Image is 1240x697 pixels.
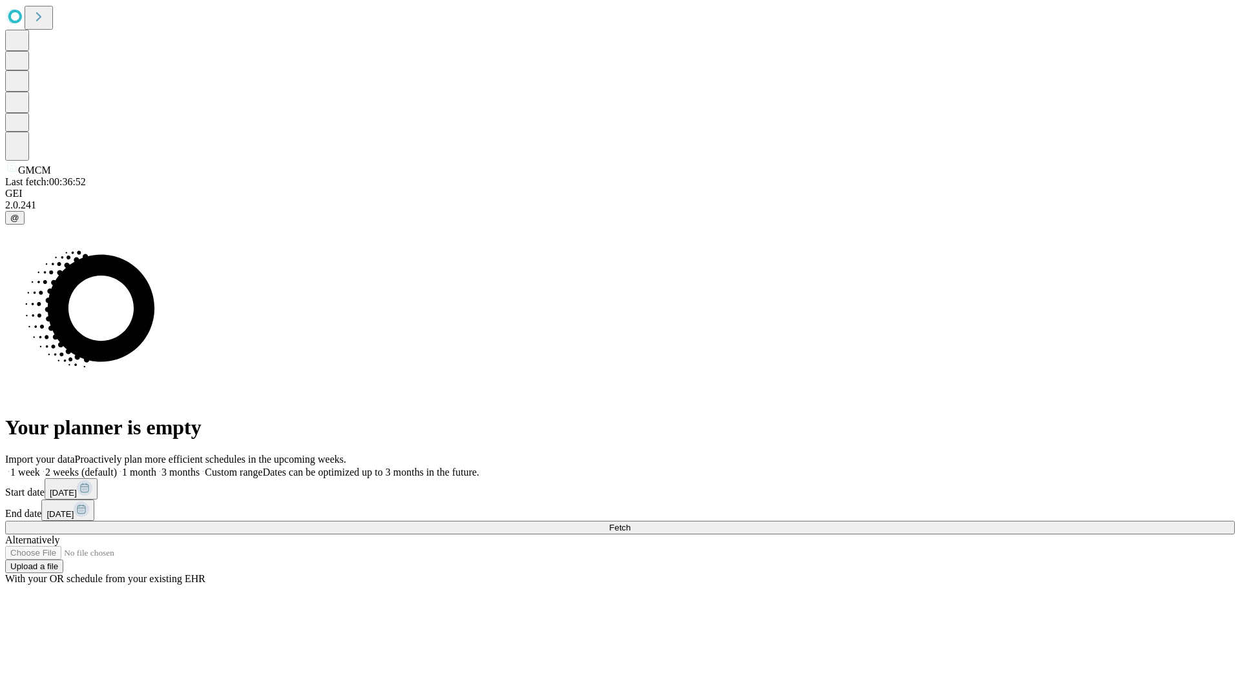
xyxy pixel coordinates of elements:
[5,500,1235,521] div: End date
[5,573,205,584] span: With your OR schedule from your existing EHR
[75,454,346,465] span: Proactively plan more efficient schedules in the upcoming weeks.
[45,478,98,500] button: [DATE]
[205,467,262,478] span: Custom range
[5,176,86,187] span: Last fetch: 00:36:52
[50,488,77,498] span: [DATE]
[5,534,59,545] span: Alternatively
[122,467,156,478] span: 1 month
[5,454,75,465] span: Import your data
[10,213,19,223] span: @
[609,523,630,532] span: Fetch
[46,509,74,519] span: [DATE]
[45,467,117,478] span: 2 weeks (default)
[5,211,25,225] button: @
[5,199,1235,211] div: 2.0.241
[5,560,63,573] button: Upload a file
[5,188,1235,199] div: GEI
[18,165,51,176] span: GMCM
[10,467,40,478] span: 1 week
[5,478,1235,500] div: Start date
[5,416,1235,439] h1: Your planner is empty
[5,521,1235,534] button: Fetch
[41,500,94,521] button: [DATE]
[161,467,200,478] span: 3 months
[263,467,479,478] span: Dates can be optimized up to 3 months in the future.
